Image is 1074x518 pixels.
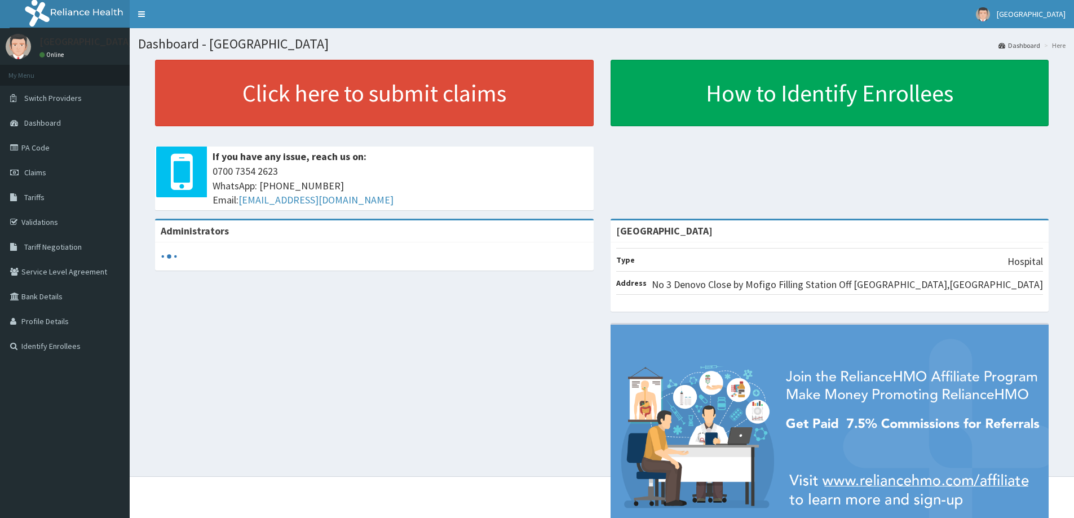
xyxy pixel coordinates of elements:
[998,41,1040,50] a: Dashboard
[39,51,67,59] a: Online
[1041,41,1066,50] li: Here
[6,34,31,59] img: User Image
[616,278,647,288] b: Address
[976,7,990,21] img: User Image
[616,224,713,237] strong: [GEOGRAPHIC_DATA]
[24,192,45,202] span: Tariffs
[611,60,1049,126] a: How to Identify Enrollees
[652,277,1043,292] p: No 3 Denovo Close by Mofigo Filling Station Off [GEOGRAPHIC_DATA],[GEOGRAPHIC_DATA]
[161,248,178,265] svg: audio-loading
[24,242,82,252] span: Tariff Negotiation
[997,9,1066,19] span: [GEOGRAPHIC_DATA]
[24,118,61,128] span: Dashboard
[39,37,132,47] p: [GEOGRAPHIC_DATA]
[155,60,594,126] a: Click here to submit claims
[24,167,46,178] span: Claims
[161,224,229,237] b: Administrators
[238,193,394,206] a: [EMAIL_ADDRESS][DOMAIN_NAME]
[616,255,635,265] b: Type
[213,150,366,163] b: If you have any issue, reach us on:
[24,93,82,103] span: Switch Providers
[138,37,1066,51] h1: Dashboard - [GEOGRAPHIC_DATA]
[213,164,588,207] span: 0700 7354 2623 WhatsApp: [PHONE_NUMBER] Email:
[1007,254,1043,269] p: Hospital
